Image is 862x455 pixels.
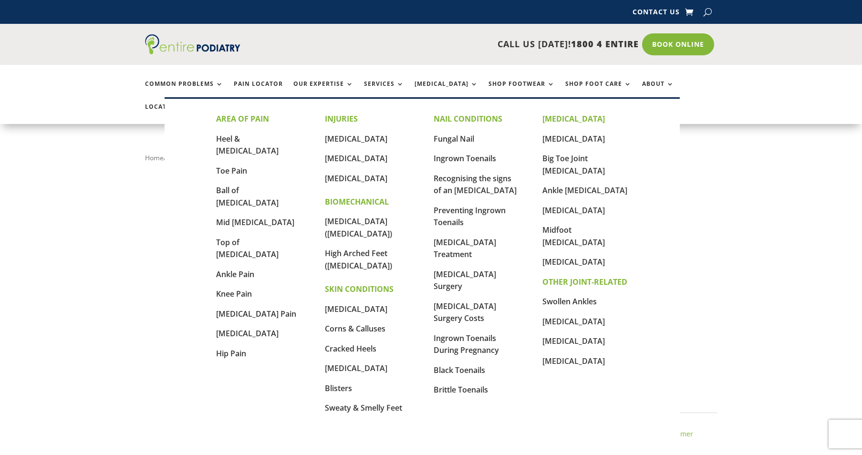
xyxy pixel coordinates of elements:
img: logo (1) [145,34,240,54]
a: Ball of [MEDICAL_DATA] [216,185,279,208]
strong: BIOMECHANICAL [325,196,389,207]
a: High Arched Feet ([MEDICAL_DATA]) [325,248,392,271]
a: Mid [MEDICAL_DATA] [216,217,294,227]
a: Ingrown Toenails [434,153,496,164]
a: [MEDICAL_DATA] [216,328,279,339]
a: [MEDICAL_DATA] [542,134,605,144]
strong: SKIN CONDITIONS [325,284,394,294]
a: [MEDICAL_DATA] [542,205,605,216]
a: Ankle [MEDICAL_DATA] [542,185,627,196]
a: Services [364,81,404,101]
a: Fungal Nail [434,134,474,144]
a: [MEDICAL_DATA] ([MEDICAL_DATA]) [325,216,392,239]
a: Locations [145,103,193,124]
a: Top of [MEDICAL_DATA] [216,237,279,260]
a: Blisters [325,383,352,393]
a: Recognising the signs of an [MEDICAL_DATA] [434,173,517,196]
a: Big Toe Joint [MEDICAL_DATA] [542,153,605,176]
a: Preventing Ingrown Toenails [434,205,506,228]
a: Home [145,153,164,162]
a: Book Online [642,33,714,55]
a: Hip Pain [216,348,246,359]
a: Ankle Pain [216,269,254,279]
a: Midfoot [MEDICAL_DATA] [542,225,605,248]
a: Ingrown Toenails During Pregnancy [434,333,499,356]
a: [MEDICAL_DATA] [542,336,605,346]
a: [MEDICAL_DATA] [325,173,387,184]
a: [MEDICAL_DATA] Treatment [434,237,496,260]
a: Contact Us [633,9,680,19]
a: Brittle Toenails [434,384,488,395]
a: Corns & Calluses [325,323,385,334]
a: [MEDICAL_DATA] [542,316,605,327]
a: [MEDICAL_DATA] [325,153,387,164]
a: [MEDICAL_DATA] Surgery [434,269,496,292]
a: Swollen Ankles [542,296,597,307]
strong: AREA OF PAIN [216,114,269,124]
a: About [642,81,674,101]
p: CALL US [DATE]! [277,38,639,51]
a: Black Toenails [434,365,485,375]
a: [MEDICAL_DATA] [325,134,387,144]
a: Shop Footwear [488,81,555,101]
span: 1800 4 ENTIRE [571,38,639,50]
strong: OTHER JOINT-RELATED [542,277,627,287]
nav: Breadcrumb [145,152,717,164]
a: Entire Podiatry [145,47,240,56]
strong: [MEDICAL_DATA] [542,114,605,124]
a: Heel & [MEDICAL_DATA] [216,134,279,156]
a: Sweaty & Smelly Feet [325,403,402,413]
a: [MEDICAL_DATA] Surgery Costs [434,301,496,324]
a: [MEDICAL_DATA] [542,257,605,267]
a: [MEDICAL_DATA] [325,304,387,314]
strong: NAIL CONDITIONS [434,114,502,124]
a: Pain Locator [234,81,283,101]
a: Cracked Heels [325,343,376,354]
a: [MEDICAL_DATA] [325,363,387,373]
a: [MEDICAL_DATA] Pain [216,309,296,319]
img: pair of archies navy arch support thongs upright view [145,170,420,445]
a: Common Problems [145,81,223,101]
a: Toe Pain [216,165,247,176]
a: [MEDICAL_DATA] [542,356,605,366]
strong: INJURIES [325,114,358,124]
a: Knee Pain [216,289,252,299]
a: Shop Foot Care [565,81,632,101]
a: [MEDICAL_DATA] [415,81,478,101]
a: Our Expertise [293,81,353,101]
